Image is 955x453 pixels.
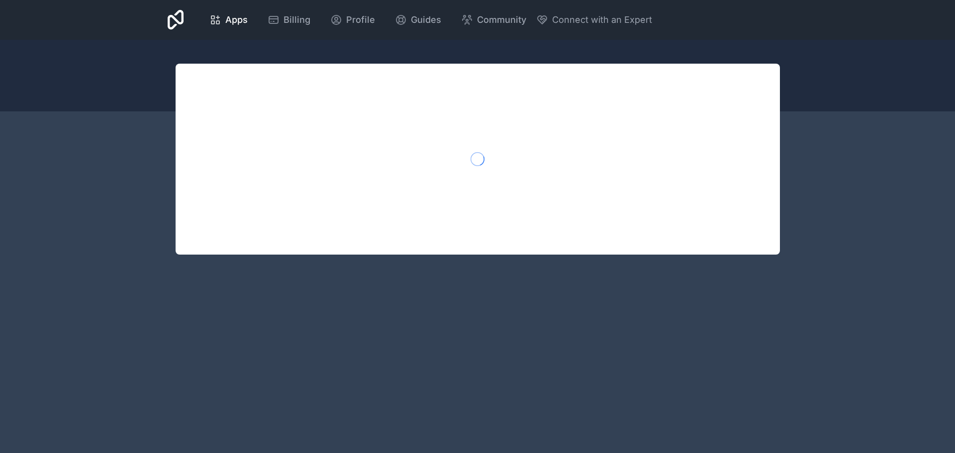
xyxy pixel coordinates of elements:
span: Guides [411,13,441,27]
button: Connect with an Expert [536,13,652,27]
span: Community [477,13,526,27]
a: Profile [322,9,383,31]
span: Connect with an Expert [552,13,652,27]
a: Community [453,9,534,31]
a: Apps [201,9,256,31]
a: Guides [387,9,449,31]
a: Billing [260,9,318,31]
span: Billing [284,13,310,27]
span: Profile [346,13,375,27]
span: Apps [225,13,248,27]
